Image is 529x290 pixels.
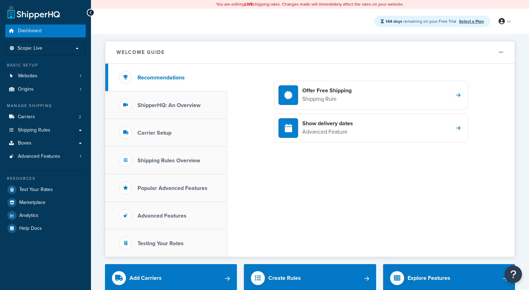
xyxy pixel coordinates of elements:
[5,24,86,37] a: Dashboard
[5,176,86,182] div: Resources
[302,120,353,127] h4: Show delivery dates
[137,75,185,81] h3: Recommendations
[18,114,35,120] span: Carriers
[19,200,45,206] span: Marketplace
[505,266,522,283] button: Open Resource Center
[137,185,207,191] h3: Popular Advanced Features
[129,273,162,283] div: Add Carriers
[302,87,352,94] h4: Offer Free Shipping
[459,18,484,24] a: Select a Plan
[18,154,60,160] span: Advanced Features
[137,240,184,247] h3: Testing Your Rates
[5,111,86,123] li: Carriers
[79,114,81,120] span: 2
[302,94,352,104] p: Shipping Rule
[137,130,171,136] h3: Carrier Setup
[18,127,50,133] span: Shipping Rules
[5,62,86,68] div: Basic Setup
[386,18,457,24] span: remaining on your Free Trial
[5,70,86,83] a: Websites1
[5,150,86,163] a: Advanced Features1
[268,273,301,283] div: Create Rules
[18,86,34,92] span: Origins
[5,124,86,137] a: Shipping Rules
[117,50,165,55] h2: Welcome Guide
[5,83,86,96] li: Origins
[19,226,42,232] span: Help Docs
[5,83,86,96] a: Origins1
[80,86,81,92] span: 1
[5,222,86,235] a: Help Docs
[5,137,86,150] a: Boxes
[18,140,31,146] span: Boxes
[137,102,200,108] h3: ShipperHQ: An Overview
[18,73,37,79] span: Websites
[19,213,38,219] span: Analytics
[5,111,86,123] a: Carriers2
[137,157,200,164] h3: Shipping Rules Overview
[5,209,86,222] a: Analytics
[408,273,450,283] div: Explore Features
[17,45,42,51] span: Scope: Live
[386,18,402,24] strong: 144 days
[137,213,186,219] h3: Advanced Features
[80,154,81,160] span: 1
[5,183,86,196] a: Test Your Rates
[5,150,86,163] li: Advanced Features
[302,127,353,136] p: Advanced Feature
[105,41,515,64] button: Welcome Guide
[19,187,53,193] span: Test Your Rates
[5,196,86,209] a: Marketplace
[80,73,81,79] span: 1
[5,103,86,109] div: Manage Shipping
[245,1,253,7] b: LIVE
[5,70,86,83] li: Websites
[18,28,42,34] span: Dashboard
